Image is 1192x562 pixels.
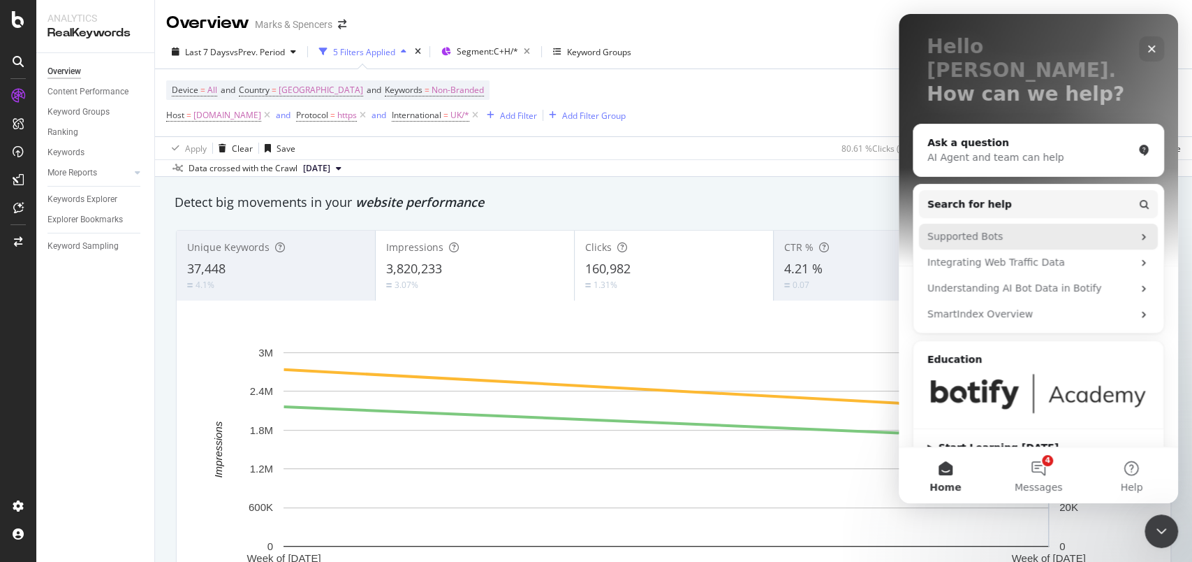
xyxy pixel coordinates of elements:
div: 0.07 [793,279,809,291]
span: Unique Keywords [187,240,270,254]
span: 160,982 [585,260,631,277]
div: Analytics [47,11,143,25]
div: Keyword Groups [567,46,631,58]
div: Overview [47,64,81,79]
div: 5 Filters Applied [333,46,395,58]
span: Protocol [296,109,328,121]
span: and [221,84,235,96]
button: Segment:C+H/* [436,41,536,63]
div: 4.1% [196,279,214,291]
button: [DATE] [297,160,347,177]
text: 600K [249,501,273,513]
div: Apply [185,143,207,154]
a: Keywords Explorer [47,192,145,207]
span: = [186,109,191,121]
span: 2025 Sep. 27th [303,162,330,175]
span: Device [172,84,198,96]
img: Equal [187,283,193,287]
span: 4.21 % [784,260,823,277]
span: Keywords [385,84,422,96]
span: Clicks [585,240,612,254]
text: 20K [1059,501,1078,513]
div: 1.31% [594,279,617,291]
div: Keyword Sampling [47,239,119,254]
span: = [330,109,335,121]
span: All [207,80,217,100]
button: Clear [213,137,253,159]
span: = [443,109,448,121]
button: 5 Filters Applied [314,41,412,63]
div: Explorer Bookmarks [47,212,123,227]
span: Segment: C+H/* [457,45,518,57]
div: times [412,45,424,59]
span: = [200,84,205,96]
button: Save [259,137,295,159]
img: Equal [784,283,790,287]
text: 1.8M [250,424,273,436]
iframe: Intercom live chat [899,14,1178,503]
img: Equal [386,283,392,287]
button: Apply [166,137,207,159]
div: and [276,109,290,121]
a: Overview [47,64,145,79]
div: Add Filter [500,110,537,122]
text: 3M [258,347,273,359]
div: Keywords Explorer [47,192,117,207]
text: 1.2M [250,463,273,475]
a: Ranking [47,125,145,140]
div: More Reports [47,166,97,180]
a: Keywords [47,145,145,160]
div: Overview [166,11,249,35]
div: Data crossed with the Crawl [189,162,297,175]
a: More Reports [47,166,131,180]
button: Last 7 DaysvsPrev. Period [166,41,302,63]
span: https [337,106,357,125]
div: Clear [232,143,253,154]
span: = [425,84,429,96]
span: = [272,84,277,96]
div: and [371,109,386,121]
span: CTR % [784,240,814,254]
button: Keyword Groups [547,41,637,63]
div: arrow-right-arrow-left [338,20,346,29]
text: Impressions [212,421,224,477]
span: Non-Branded [432,80,484,100]
span: [GEOGRAPHIC_DATA] [279,80,363,100]
a: Explorer Bookmarks [47,212,145,227]
img: Equal [585,283,591,287]
span: and [367,84,381,96]
span: Host [166,109,184,121]
div: 3.07% [395,279,418,291]
button: and [276,108,290,122]
div: Keyword Groups [47,105,110,120]
span: Impressions [386,240,443,254]
span: Country [239,84,270,96]
text: 0 [1059,540,1065,552]
span: vs Prev. Period [230,46,285,58]
span: 3,820,233 [386,260,442,277]
text: 2.4M [250,385,273,397]
span: Last 7 Days [185,46,230,58]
